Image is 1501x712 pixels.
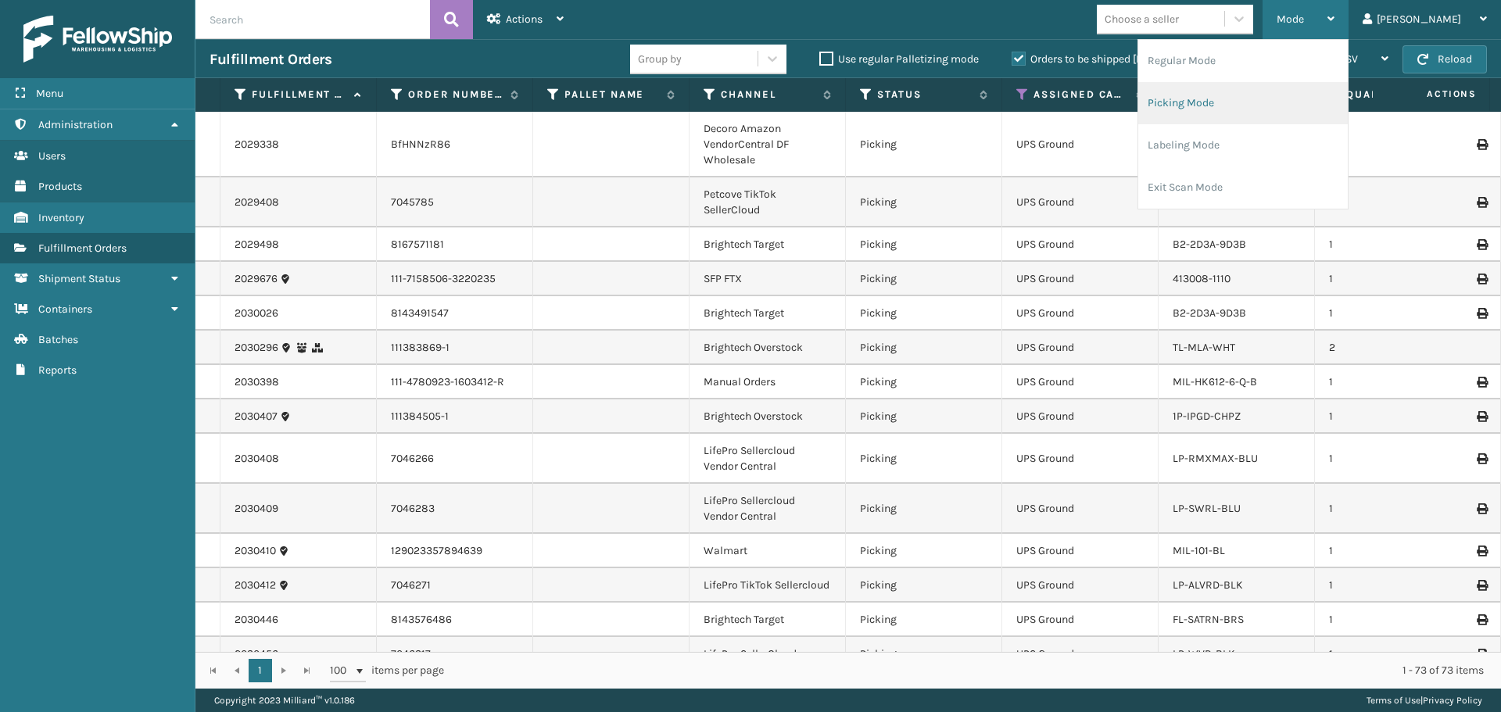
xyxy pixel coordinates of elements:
li: Exit Scan Mode [1138,166,1348,209]
label: Fulfillment Order Id [252,88,346,102]
td: Picking [846,568,1002,603]
a: LP-ALVRD-BLK [1173,578,1243,592]
td: 8143491547 [377,296,533,331]
td: Picking [846,296,1002,331]
td: Brightech Target [690,296,846,331]
i: Print Label [1477,377,1486,388]
td: SFP FTX [690,262,846,296]
td: UPS Ground [1002,296,1159,331]
i: Print Label [1477,139,1486,150]
i: Print Label [1477,614,1486,625]
li: Regular Mode [1138,40,1348,82]
td: 129023357894639 [377,534,533,568]
a: MIL-HK612-6-Q-B [1173,375,1257,388]
td: 111384505-1 [377,399,533,434]
td: UPS Ground [1002,177,1159,227]
td: LifePro TikTok Sellercloud [690,568,846,603]
a: 2030456 [235,646,278,662]
td: 7046283 [377,484,533,534]
td: Picking [846,227,1002,262]
td: 7046266 [377,434,533,484]
i: Print Label [1477,197,1486,208]
a: 2029498 [235,237,279,252]
td: Picking [846,484,1002,534]
td: 111383869-1 [377,331,533,365]
span: Products [38,180,82,193]
i: Print Label [1477,649,1486,660]
td: UPS Ground [1002,484,1159,534]
td: Brightech Overstock [690,331,846,365]
li: Labeling Mode [1138,124,1348,166]
img: logo [23,16,172,63]
div: Choose a seller [1105,11,1179,27]
td: LifePro Sellercloud Vendor Central [690,484,846,534]
td: UPS Ground [1002,227,1159,262]
td: 111-7158506-3220235 [377,262,533,296]
p: Copyright 2023 Milliard™ v 1.0.186 [214,689,355,712]
td: UPS Ground [1002,262,1159,296]
td: Picking [846,603,1002,637]
td: 1 [1315,227,1471,262]
td: UPS Ground [1002,637,1159,671]
a: 2030412 [235,578,276,593]
li: Picking Mode [1138,82,1348,124]
a: 2030296 [235,340,278,356]
td: 1 [1315,603,1471,637]
a: B2-2D3A-9D3B [1173,238,1246,251]
a: Terms of Use [1367,695,1420,706]
td: Picking [846,637,1002,671]
td: 1 [1315,399,1471,434]
td: 111-4780923-1603412-R [377,365,533,399]
td: 7046317 [377,637,533,671]
td: Picking [846,177,1002,227]
a: TL-MLA-WHT [1173,341,1235,354]
span: Administration [38,118,113,131]
td: BfHNNzR86 [377,112,533,177]
a: 2030409 [235,501,278,517]
td: 1 [1315,434,1471,484]
a: 2030446 [235,612,278,628]
label: Assigned Carrier Service [1034,88,1128,102]
td: 1 [1315,262,1471,296]
label: Orders to be shipped [DATE] [1012,52,1163,66]
span: Reports [38,363,77,377]
span: 100 [330,663,353,678]
td: UPS Ground [1002,568,1159,603]
label: Use regular Palletizing mode [819,52,979,66]
a: 2029338 [235,137,279,152]
i: Print Label [1477,546,1486,556]
a: LP-WVR-BLK [1173,647,1235,660]
td: 1 [1315,637,1471,671]
td: UPS Ground [1002,331,1159,365]
a: FL-SATRN-BRS [1173,613,1244,626]
a: 413008-1110 [1173,272,1231,285]
label: Status [877,88,972,102]
td: Picking [846,262,1002,296]
i: Print Label [1477,503,1486,514]
a: 2029408 [235,195,279,210]
a: LP-RMXMAX-BLU [1173,452,1258,465]
a: Privacy Policy [1423,695,1482,706]
td: Picking [846,534,1002,568]
div: 1 - 73 of 73 items [466,663,1484,678]
a: 1 [249,659,272,682]
button: Reload [1402,45,1487,73]
label: Pallet Name [564,88,659,102]
span: Mode [1277,13,1304,26]
td: 1 [1315,365,1471,399]
i: Print Label [1477,308,1486,319]
td: LifePro SellerCloud [690,637,846,671]
td: Walmart [690,534,846,568]
td: Picking [846,434,1002,484]
td: UPS Ground [1002,603,1159,637]
td: Picking [846,112,1002,177]
h3: Fulfillment Orders [210,50,331,69]
label: Order Number [408,88,503,102]
td: Picking [846,365,1002,399]
span: items per page [330,659,444,682]
td: Picking [846,399,1002,434]
a: B2-2D3A-9D3B [1173,306,1246,320]
span: Actions [506,13,543,26]
a: 2030408 [235,451,279,467]
a: 2030026 [235,306,278,321]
